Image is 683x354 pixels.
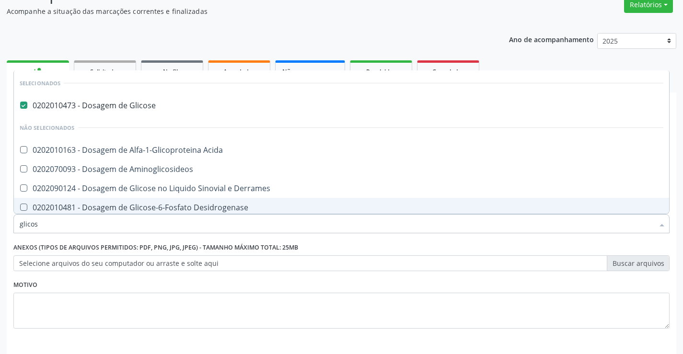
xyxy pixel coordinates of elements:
[33,66,43,77] div: person_add
[90,68,120,76] span: Solicitados
[509,33,594,45] p: Ano de acompanhamento
[282,68,338,76] span: Não compareceram
[20,165,663,173] div: 0202070093 - Dosagem de Aminoglicosideos
[432,68,464,76] span: Cancelados
[163,68,181,76] span: Na fila
[366,68,396,76] span: Resolvidos
[20,146,663,154] div: 0202010163 - Dosagem de Alfa-1-Glicoproteina Acida
[20,102,663,109] div: 0202010473 - Dosagem de Glicose
[7,6,475,16] p: Acompanhe a situação das marcações correntes e finalizadas
[13,278,37,293] label: Motivo
[20,184,663,192] div: 0202090124 - Dosagem de Glicose no Liquido Sinovial e Derrames
[223,68,255,76] span: Agendados
[20,204,663,211] div: 0202010481 - Dosagem de Glicose-6-Fosfato Desidrogenase
[20,214,654,233] input: Buscar por procedimentos
[13,240,298,255] label: Anexos (Tipos de arquivos permitidos: PDF, PNG, JPG, JPEG) - Tamanho máximo total: 25MB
